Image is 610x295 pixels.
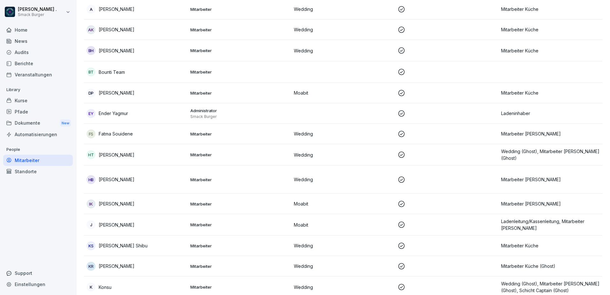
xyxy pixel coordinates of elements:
[190,177,289,182] p: Mitarbeiter
[3,85,73,95] p: Library
[190,222,289,228] p: Mitarbeiter
[99,221,134,228] p: [PERSON_NAME]
[501,200,600,207] p: Mitarbeiter [PERSON_NAME]
[190,284,289,290] p: Mitarbeiter
[87,109,95,118] div: EY
[3,35,73,47] a: News
[99,130,133,137] p: Fatma Souidene
[294,200,393,207] p: Moabit
[87,5,95,14] div: A
[87,175,95,184] div: HB
[99,200,134,207] p: [PERSON_NAME]
[87,220,95,229] div: J
[3,129,73,140] a: Automatisierungen
[190,131,289,137] p: Mitarbeiter
[190,108,289,113] p: Administrator
[99,110,128,117] p: Ender Yagmur
[501,263,600,269] p: Mitarbeiter Küche (Ghost)
[501,89,600,96] p: Mitarbeiter Küche
[190,90,289,96] p: Mitarbeiter
[99,69,125,75] p: Bounti Team
[3,117,73,129] div: Dokumente
[99,263,134,269] p: [PERSON_NAME]
[501,6,600,12] p: Mitarbeiter Küche
[3,155,73,166] a: Mitarbeiter
[190,243,289,249] p: Mitarbeiter
[294,151,393,158] p: Wedding
[87,262,95,271] div: kr
[60,120,71,127] div: New
[294,284,393,291] p: Wedding
[501,110,600,117] p: Ladeninhaber
[501,47,600,54] p: Mitarbeiter Küche
[3,117,73,129] a: DokumenteNew
[501,176,600,183] p: Mitarbeiter [PERSON_NAME]
[294,26,393,33] p: Wedding
[99,284,111,291] p: Konsu
[99,242,148,249] p: [PERSON_NAME] Shibu
[3,268,73,279] div: Support
[87,67,95,76] div: BT
[3,106,73,117] a: Pfade
[190,27,289,33] p: Mitarbeiter
[87,199,95,208] div: IK
[294,221,393,228] p: Moabit
[3,95,73,106] a: Kurse
[190,69,289,75] p: Mitarbeiter
[99,151,134,158] p: [PERSON_NAME]
[3,47,73,58] a: Audits
[294,47,393,54] p: Wedding
[501,218,600,231] p: Ladenleitung/Kassenleitung, Mitarbeiter [PERSON_NAME]
[294,130,393,137] p: Wedding
[87,89,95,97] div: DP
[99,26,134,33] p: [PERSON_NAME]
[99,89,134,96] p: [PERSON_NAME]
[18,12,57,17] p: Smack Burger
[3,144,73,155] p: People
[87,150,95,159] div: ht
[87,241,95,250] div: KS
[99,6,134,12] p: [PERSON_NAME]
[190,263,289,269] p: Mitarbeiter
[3,58,73,69] a: Berichte
[190,201,289,207] p: Mitarbeiter
[294,176,393,183] p: Wedding
[190,114,289,119] p: Smack Burger
[87,25,95,34] div: AK
[3,24,73,35] a: Home
[294,89,393,96] p: Moabit
[294,6,393,12] p: Wedding
[3,279,73,290] a: Einstellungen
[190,6,289,12] p: Mitarbeiter
[501,242,600,249] p: Mitarbeiter Küche
[18,7,57,12] p: [PERSON_NAME] .
[501,130,600,137] p: Mitarbeiter [PERSON_NAME]
[501,26,600,33] p: Mitarbeiter Küche
[99,176,134,183] p: [PERSON_NAME]
[87,283,95,291] div: K
[99,47,134,54] p: [PERSON_NAME]
[501,280,600,294] p: Wedding (Ghost), Mitarbeiter [PERSON_NAME] (Ghost), Schicht Captain (Ghost)
[87,46,95,55] div: BH
[3,166,73,177] a: Standorte
[501,148,600,161] p: Wedding (Ghost), Mitarbeiter [PERSON_NAME] (Ghost)
[3,69,73,80] a: Veranstaltungen
[190,152,289,158] p: Mitarbeiter
[294,242,393,249] p: Wedding
[87,129,95,138] div: FS
[294,263,393,269] p: Wedding
[190,48,289,53] p: Mitarbeiter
